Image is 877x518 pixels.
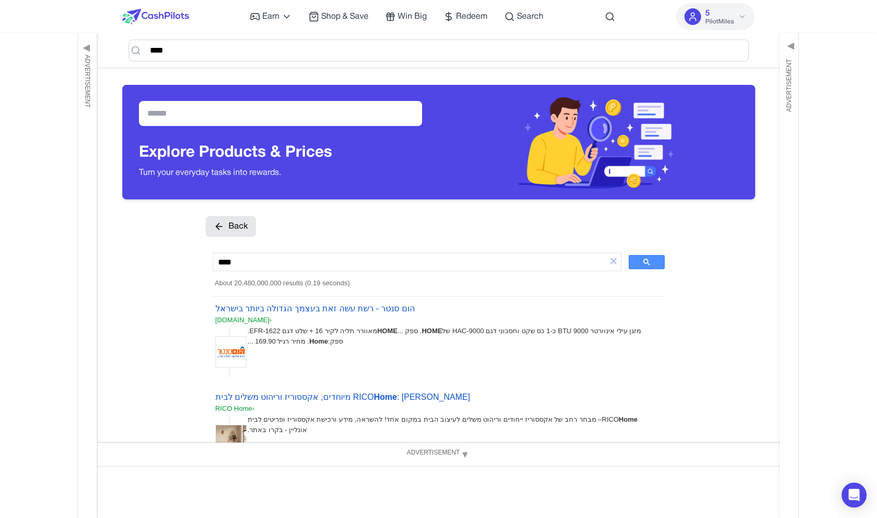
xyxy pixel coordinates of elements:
[270,316,272,324] span: ›
[250,10,292,23] a: Earn
[206,216,256,237] button: Back
[82,40,93,55] span: ◀
[517,85,677,199] img: Header decoration
[122,9,189,24] img: CashPilots Logo
[139,167,332,179] p: Turn your everyday tasks into rewards.
[215,336,247,368] img: Thumbnail image
[374,393,397,401] b: Home
[139,144,332,162] h3: Explore Products & Prices
[252,405,254,412] span: ›
[309,10,368,23] a: Shop & Save
[705,7,710,20] span: 5
[456,10,488,23] span: Redeem
[705,18,734,26] span: PilotMiles
[213,276,665,294] div: About 20,480,000,000 results (0.19 seconds)
[422,327,442,335] b: HOME
[215,425,247,463] img: Thumbnail image
[249,473,628,504] iframe: Advertisement
[784,59,794,112] span: Advertisement
[460,446,470,464] span: ▼
[676,3,755,30] button: 5PilotMiles
[215,405,252,412] span: RICO Home
[385,10,427,23] a: Win Big
[262,10,279,23] span: Earn
[7,40,71,508] iframe: Advertisement
[377,327,398,335] b: HOME
[83,55,92,108] span: Advertisement
[215,414,657,435] div: RICO – מבחר רחב של אקססוריז ייחודים וריהוט משלים לעיצוב הבית במקום אחד! להשראה, מידע ורכישת אקססו...
[215,316,270,324] span: [DOMAIN_NAME]
[607,255,620,270] a: Clear search box
[504,10,543,23] a: Search
[309,337,328,345] b: Home
[218,256,602,269] input: search
[215,326,657,346] div: מזגן עילי אינוורטר 9000 BTU כ-1 כס שקט וחסכוני דגם HAC-9000 של . ספק ... מאוורר תליה לקיר 16 + של...
[619,415,638,423] b: Home
[215,304,415,313] a: הום סנטר - רשת עשה זאת בעצמך הגדולה ביותר בישראל
[321,10,368,23] span: Shop & Save
[215,393,471,401] a: RICOHome: [PERSON_NAME] מיוחדים, אקססוריז וריהוט משלים לבית
[398,10,427,23] span: Win Big
[784,40,794,55] span: ▶
[443,10,488,23] a: Redeem
[609,255,618,269] span: ×
[517,10,543,23] span: Search
[842,483,867,508] div: Open Intercom Messenger
[407,448,460,457] span: Advertisement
